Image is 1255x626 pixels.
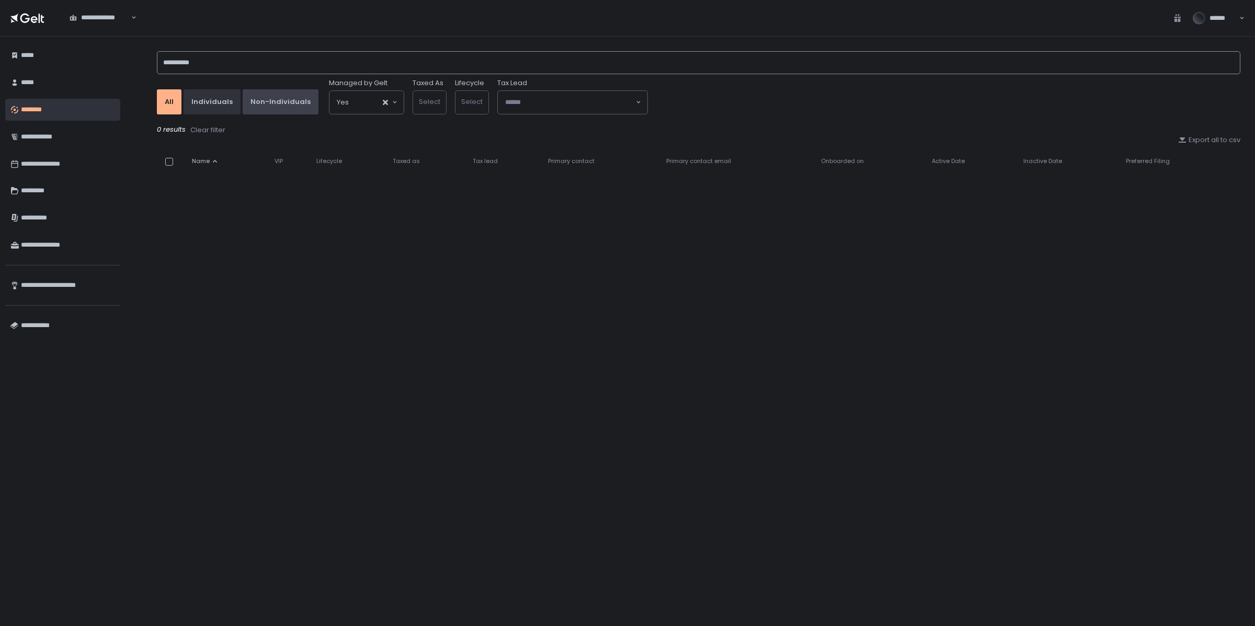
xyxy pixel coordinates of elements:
[932,157,965,165] span: Active Date
[243,89,318,114] button: Non-Individuals
[190,125,226,135] button: Clear filter
[821,157,864,165] span: Onboarded on
[129,13,130,23] input: Search for option
[250,97,311,107] div: Non-Individuals
[190,125,225,135] div: Clear filter
[666,157,731,165] span: Primary contact email
[165,97,174,107] div: All
[63,7,136,29] div: Search for option
[393,157,420,165] span: Taxed as
[497,78,527,88] span: Tax Lead
[192,157,210,165] span: Name
[1178,135,1240,145] button: Export all to csv
[498,91,647,114] div: Search for option
[473,157,498,165] span: Tax lead
[548,157,595,165] span: Primary contact
[329,78,387,88] span: Managed by Gelt
[413,78,443,88] label: Taxed As
[419,97,440,107] span: Select
[316,157,342,165] span: Lifecycle
[157,89,181,114] button: All
[455,78,484,88] label: Lifecycle
[461,97,483,107] span: Select
[275,157,283,165] span: VIP
[1126,157,1170,165] span: Preferred Filing
[329,91,404,114] div: Search for option
[1023,157,1062,165] span: Inactive Date
[191,97,233,107] div: Individuals
[184,89,241,114] button: Individuals
[157,125,1240,135] div: 0 results
[505,97,635,108] input: Search for option
[349,97,382,108] input: Search for option
[383,100,388,105] button: Clear Selected
[337,97,349,108] span: Yes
